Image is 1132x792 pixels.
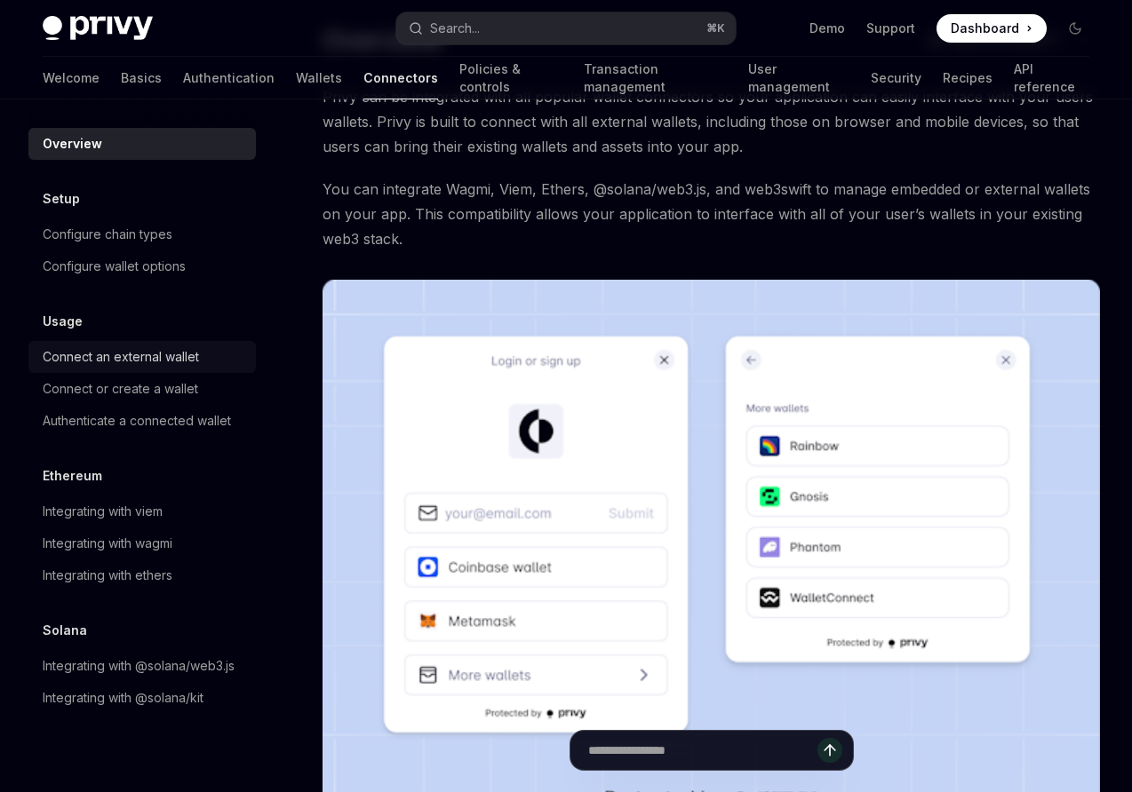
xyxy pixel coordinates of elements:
a: Authenticate a connected wallet [28,405,256,437]
div: Configure chain types [43,224,172,245]
h5: Usage [43,311,83,332]
a: Connect an external wallet [28,341,256,373]
div: Integrating with wagmi [43,533,172,554]
button: Toggle dark mode [1061,14,1089,43]
div: Integrating with ethers [43,565,172,586]
a: Configure chain types [28,218,256,250]
a: Integrating with wagmi [28,527,256,559]
h5: Ethereum [43,465,102,487]
span: You can integrate Wagmi, Viem, Ethers, @solana/web3.js, and web3swift to manage embedded or exter... [323,177,1100,251]
div: Integrating with @solana/kit [43,687,203,709]
a: Policies & controls [459,57,562,99]
a: Support [866,20,915,37]
a: Integrating with ethers [28,559,256,591]
button: Send message [817,738,842,763]
div: Authenticate a connected wallet [43,410,231,432]
div: Connect an external wallet [43,346,199,368]
div: Search... [430,18,480,39]
span: Privy can be integrated with all popular wallet connectors so your application can easily interfa... [323,84,1100,159]
div: Integrating with viem [43,501,163,522]
a: User management [748,57,849,99]
img: dark logo [43,16,153,41]
a: Integrating with @solana/kit [28,682,256,714]
a: Welcome [43,57,100,99]
span: Dashboard [951,20,1019,37]
h5: Setup [43,188,80,210]
div: Overview [43,133,102,154]
a: Authentication [183,57,275,99]
div: Integrating with @solana/web3.js [43,655,235,677]
a: Connect or create a wallet [28,373,256,405]
div: Connect or create a wallet [43,378,198,400]
a: Basics [121,57,162,99]
a: Configure wallet options [28,250,256,282]
a: Integrating with viem [28,495,256,527]
div: Configure wallet options [43,256,186,277]
a: API reference [1014,57,1089,99]
a: Integrating with @solana/web3.js [28,650,256,682]
a: Connectors [363,57,438,99]
span: ⌘ K [706,21,725,36]
a: Recipes [943,57,992,99]
a: Wallets [296,57,342,99]
a: Transaction management [584,57,727,99]
a: Security [871,57,921,99]
a: Demo [809,20,845,37]
h5: Solana [43,620,87,641]
button: Search...⌘K [396,12,736,44]
a: Overview [28,128,256,160]
a: Dashboard [937,14,1047,43]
